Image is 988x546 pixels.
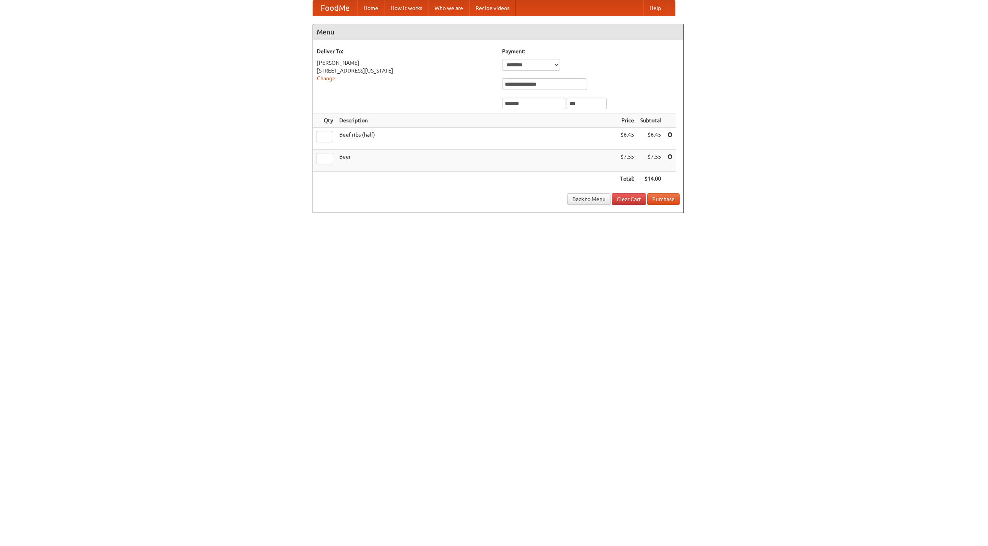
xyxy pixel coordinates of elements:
[612,193,646,205] a: Clear Cart
[567,193,611,205] a: Back to Menu
[637,113,664,128] th: Subtotal
[428,0,469,16] a: Who we are
[317,47,494,55] h5: Deliver To:
[336,113,617,128] th: Description
[469,0,516,16] a: Recipe videos
[502,47,680,55] h5: Payment:
[617,172,637,186] th: Total:
[617,113,637,128] th: Price
[617,128,637,150] td: $6.45
[637,172,664,186] th: $14.00
[617,150,637,172] td: $7.55
[317,75,335,81] a: Change
[313,24,683,40] h4: Menu
[637,150,664,172] td: $7.55
[336,128,617,150] td: Beef ribs (half)
[313,0,357,16] a: FoodMe
[313,113,336,128] th: Qty
[336,150,617,172] td: Beer
[647,193,680,205] button: Purchase
[317,67,494,74] div: [STREET_ADDRESS][US_STATE]
[643,0,667,16] a: Help
[637,128,664,150] td: $6.45
[384,0,428,16] a: How it works
[317,59,494,67] div: [PERSON_NAME]
[357,0,384,16] a: Home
